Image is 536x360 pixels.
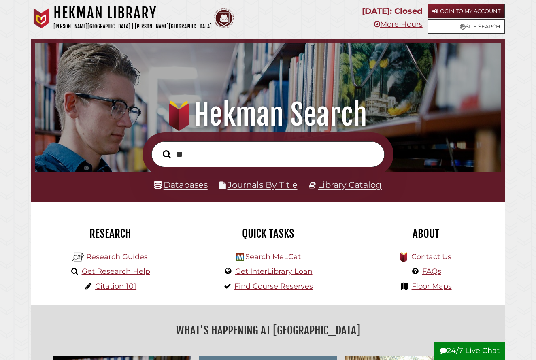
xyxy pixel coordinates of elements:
[428,19,505,34] a: Site Search
[422,267,441,276] a: FAQs
[43,97,493,132] h1: Hekman Search
[86,252,148,261] a: Research Guides
[236,253,244,261] img: Hekman Library Logo
[154,179,208,190] a: Databases
[428,4,505,18] a: Login to My Account
[353,227,499,241] h2: About
[234,282,313,291] a: Find Course Reserves
[72,251,84,263] img: Hekman Library Logo
[318,179,382,190] a: Library Catalog
[31,8,51,28] img: Calvin University
[411,252,451,261] a: Contact Us
[53,22,212,31] p: [PERSON_NAME][GEOGRAPHIC_DATA] | [PERSON_NAME][GEOGRAPHIC_DATA]
[53,4,212,22] h1: Hekman Library
[228,179,298,190] a: Journals By Title
[82,267,150,276] a: Get Research Help
[374,20,423,29] a: More Hours
[37,227,183,241] h2: Research
[235,267,313,276] a: Get InterLibrary Loan
[412,282,452,291] a: Floor Maps
[362,4,423,18] p: [DATE]: Closed
[159,148,175,160] button: Search
[163,150,171,158] i: Search
[214,8,234,28] img: Calvin Theological Seminary
[95,282,136,291] a: Citation 101
[245,252,301,261] a: Search MeLCat
[195,227,341,241] h2: Quick Tasks
[37,321,499,340] h2: What's Happening at [GEOGRAPHIC_DATA]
